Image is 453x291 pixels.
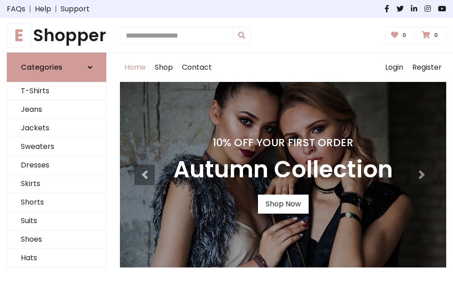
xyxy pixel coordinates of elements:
[21,63,62,72] h6: Categories
[150,53,177,82] a: Shop
[7,25,106,45] h1: Shopper
[173,136,393,149] h4: 10% Off Your First Order
[400,31,409,39] span: 0
[51,4,61,14] span: |
[7,100,106,119] a: Jeans
[7,193,106,212] a: Shorts
[7,138,106,156] a: Sweaters
[432,31,440,39] span: 0
[381,53,408,82] a: Login
[7,156,106,175] a: Dresses
[7,4,25,14] a: FAQs
[7,52,106,82] a: Categories
[120,53,150,82] a: Home
[35,4,51,14] a: Help
[408,53,446,82] a: Register
[173,156,393,184] h3: Autumn Collection
[7,212,106,230] a: Suits
[7,82,106,100] a: T-Shirts
[25,4,35,14] span: |
[177,53,216,82] a: Contact
[7,249,106,267] a: Hats
[61,4,90,14] a: Support
[7,230,106,249] a: Shoes
[385,27,415,44] a: 0
[7,175,106,193] a: Skirts
[7,119,106,138] a: Jackets
[7,23,31,48] span: E
[7,25,106,45] a: EShopper
[258,195,309,214] a: Shop Now
[416,27,446,44] a: 0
